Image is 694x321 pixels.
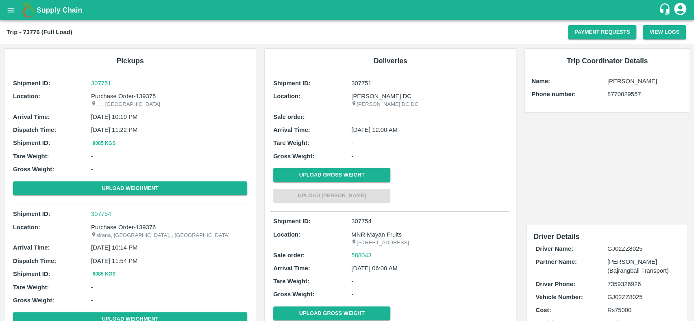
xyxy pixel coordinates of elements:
a: Supply Chain [37,4,659,16]
p: MNR Mayan Fruits [351,230,507,239]
button: open drawer [2,1,20,19]
p: , , , [GEOGRAPHIC_DATA] [91,101,247,108]
p: GJ02ZZ8025 [607,244,679,253]
p: sirana, [GEOGRAPHIC_DATA], , [GEOGRAPHIC_DATA] [91,232,247,239]
p: [DATE] 10:14 PM [91,243,247,252]
p: Purchase Order-139376 [91,223,247,232]
p: [STREET_ADDRESS] [351,239,507,247]
button: 8085 Kgs [91,139,117,148]
a: 307751 [91,79,247,88]
b: Shipment ID: [13,271,50,277]
button: Upload Gross Weight [273,168,390,182]
button: 8085 Kgs [91,270,117,278]
p: [DATE] 06:00 AM [351,264,507,273]
p: [DATE] 11:54 PM [91,256,247,265]
h6: Deliveries [271,55,509,67]
p: [PERSON_NAME] DC DC [351,101,507,108]
h6: Pickups [11,55,249,67]
b: Shipment ID: [13,80,50,86]
a: 307754 [91,209,247,218]
p: [PERSON_NAME] [607,77,683,86]
div: account of current user [673,2,687,19]
b: Shipment ID: [13,211,50,217]
b: Tare Weight: [273,140,309,146]
p: 8770029557 [607,90,683,99]
p: - [351,152,507,161]
p: Purchase Order-139375 [91,92,247,101]
b: Supply Chain [37,6,82,14]
b: Vehicle Number: [535,294,583,300]
p: - [91,283,247,292]
h6: Trip Coordinator Details [531,55,683,67]
p: - [91,296,247,305]
b: Driver Phone: [535,281,575,287]
b: Gross Weight: [13,166,54,172]
p: - [351,290,507,299]
b: Driver Name: [535,246,573,252]
span: Driver Details [533,233,579,241]
p: GJ02ZZ8025 [607,293,679,302]
b: Shipment ID: [273,218,311,224]
p: [DATE] 11:22 PM [91,125,247,134]
p: - [351,138,507,147]
img: logo [20,2,37,18]
p: [PERSON_NAME] (Bajrangbali Transport) [607,257,679,276]
b: Shipment ID: [273,80,311,86]
button: View Logs [643,25,686,39]
p: 307751 [351,79,507,88]
p: [DATE] 10:10 PM [91,112,247,121]
b: Dispatch Time: [13,127,56,133]
b: Shipment ID: [13,140,50,146]
a: 588043 [351,251,372,260]
b: Dispatch Time: [13,258,56,264]
b: Location: [273,93,300,99]
b: Cost: [535,307,551,313]
b: Gross Weight: [13,297,54,304]
b: Arrival Time: [13,114,50,120]
b: Location: [13,93,40,99]
p: Rs 75000 [607,306,679,315]
b: Tare Weight: [13,153,49,159]
button: Upload Gross Weight [273,306,390,321]
p: 307754 [351,217,507,226]
b: Sale order: [273,252,305,259]
b: Tare Weight: [13,284,49,291]
b: Partner Name: [535,259,577,265]
b: Sale order: [273,114,305,120]
b: Phone number: [531,91,576,97]
b: Location: [273,231,300,238]
b: Gross Weight: [273,291,314,297]
button: Upload Weighment [13,181,247,196]
p: - [351,277,507,286]
p: [PERSON_NAME] DC [351,92,507,101]
b: Location: [13,224,40,231]
b: Arrival Time: [273,127,310,133]
b: Arrival Time: [13,244,50,251]
b: Trip - 73776 (Full Load) [7,29,72,35]
b: Tare Weight: [273,278,309,284]
div: customer-support [659,3,673,17]
b: Arrival Time: [273,265,310,271]
button: Payment Requests [568,25,637,39]
p: - [91,152,247,161]
p: [DATE] 12:00 AM [351,125,507,134]
p: 7359326926 [607,280,679,289]
b: Gross Weight: [273,153,314,159]
b: Name: [531,78,550,84]
p: - [91,165,247,174]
